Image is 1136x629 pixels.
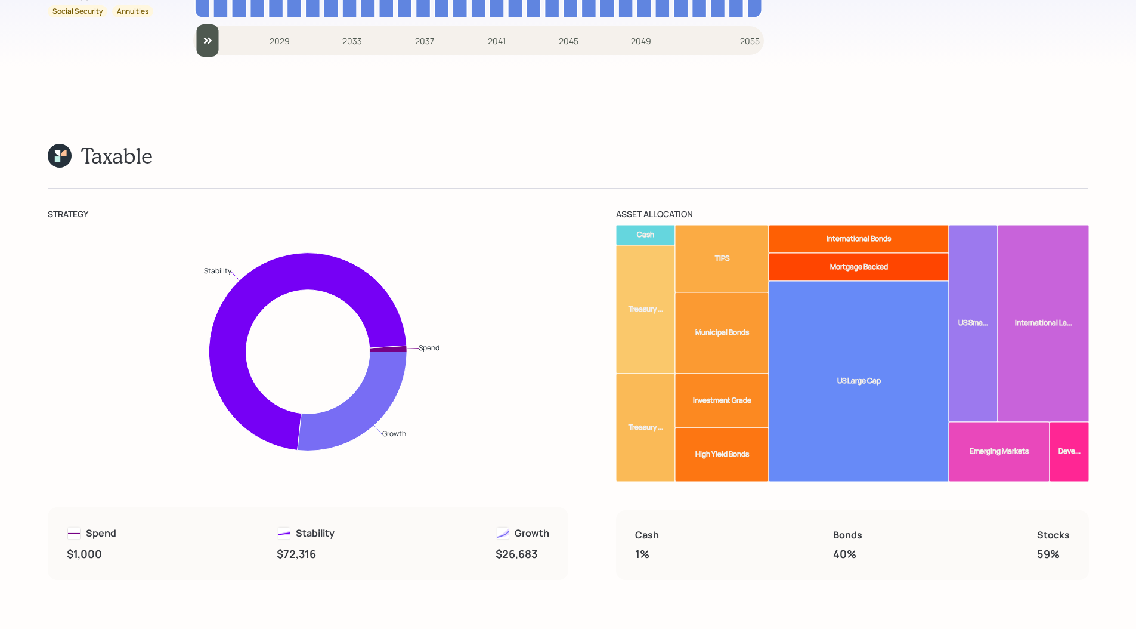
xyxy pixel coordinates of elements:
h5: Bonds [833,529,862,541]
h5: Stocks [1037,529,1070,541]
h4: $1,000 [67,548,116,561]
h4: $26,683 [496,548,549,561]
div: Strategy [48,208,568,220]
h4: 40% [833,548,862,561]
h5: Cash [635,529,659,541]
h5: Stability [296,528,335,539]
h5: Growth [515,528,549,539]
h5: Spend [86,528,116,539]
div: Asset Allocation [616,208,1089,220]
h4: 1% [635,548,659,561]
h4: 59% [1037,548,1070,561]
div: Social Security [52,7,103,17]
text: Stability [204,266,232,276]
h4: $72,316 [277,548,335,561]
div: Annuities [117,7,148,17]
text: Growth [382,428,406,439]
h1: Taxable [81,143,153,168]
text: Spend [419,343,439,353]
